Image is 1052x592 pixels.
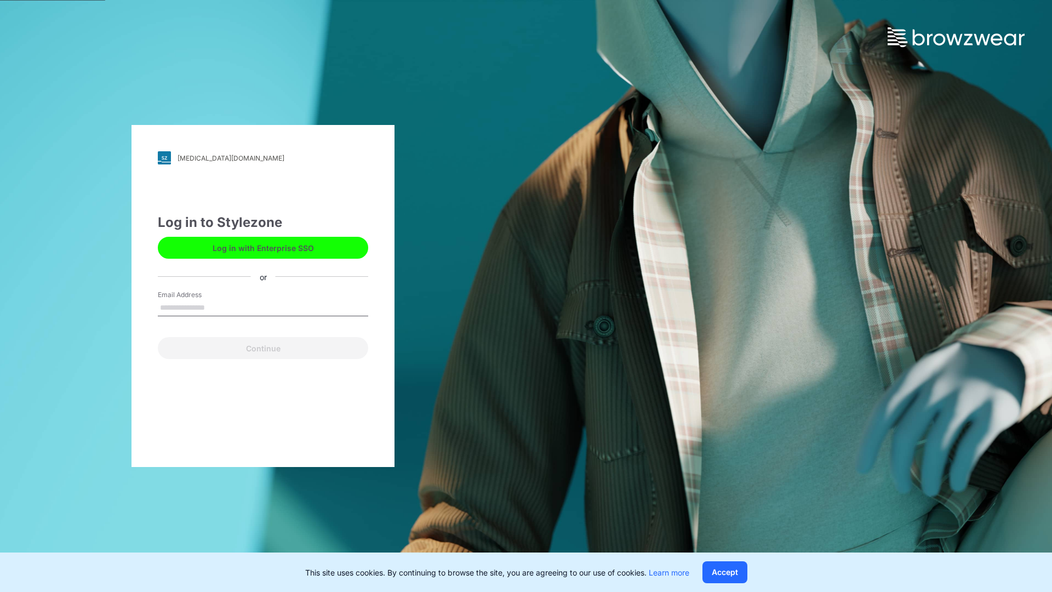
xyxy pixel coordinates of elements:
[251,271,276,282] div: or
[888,27,1025,47] img: browzwear-logo.73288ffb.svg
[158,290,235,300] label: Email Address
[178,154,284,162] div: [MEDICAL_DATA][DOMAIN_NAME]
[158,237,368,259] button: Log in with Enterprise SSO
[305,567,689,578] p: This site uses cookies. By continuing to browse the site, you are agreeing to our use of cookies.
[158,151,368,164] a: [MEDICAL_DATA][DOMAIN_NAME]
[158,213,368,232] div: Log in to Stylezone
[702,561,747,583] button: Accept
[649,568,689,577] a: Learn more
[158,151,171,164] img: svg+xml;base64,PHN2ZyB3aWR0aD0iMjgiIGhlaWdodD0iMjgiIHZpZXdCb3g9IjAgMCAyOCAyOCIgZmlsbD0ibm9uZSIgeG...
